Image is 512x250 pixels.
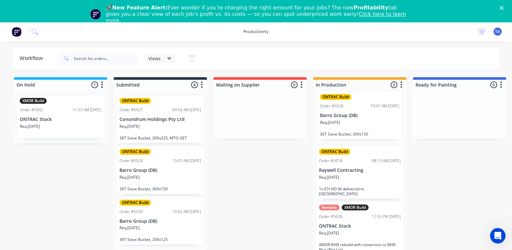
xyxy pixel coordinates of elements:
img: Profile image for Team [90,9,101,19]
div: Workflow [19,54,46,62]
b: New Feature Alert: [112,5,168,11]
div: productivity [240,27,272,37]
div: 🚀 Ever wonder if you’re charging the right amount for your jobs? The new tab gives you a clear vi... [106,5,412,24]
img: Factory [12,27,21,37]
a: Click here to learn more. [106,11,406,24]
div: Close [500,6,506,10]
span: Views [148,55,161,62]
iframe: Intercom live chat [490,228,506,244]
input: Search for orders... [74,52,138,65]
span: TA [495,29,500,35]
b: Profitability [354,5,388,11]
